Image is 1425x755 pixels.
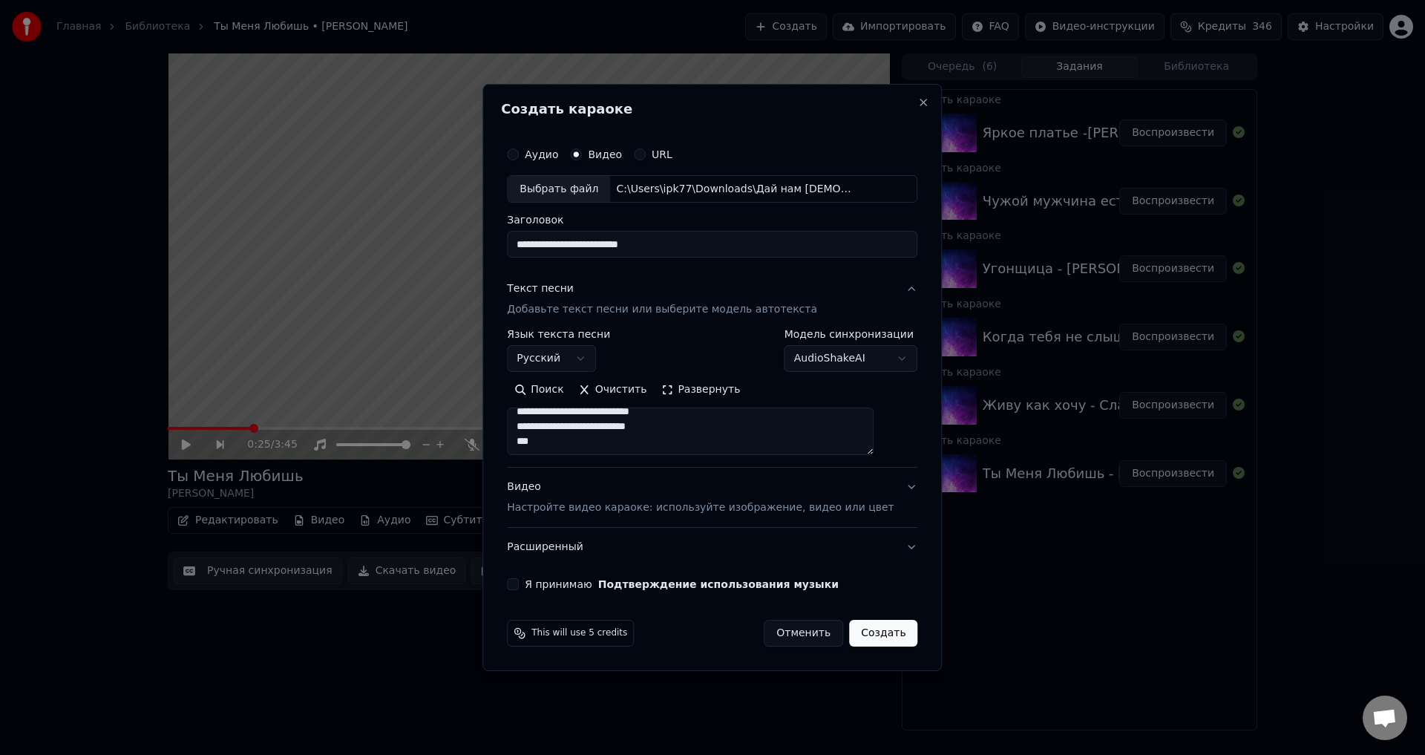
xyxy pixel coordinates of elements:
[784,330,918,340] label: Модель синхронизации
[507,379,571,402] button: Поиск
[508,176,610,203] div: Выбрать файл
[588,149,622,160] label: Видео
[507,215,917,226] label: Заголовок
[507,480,894,516] div: Видео
[507,500,894,515] p: Настройте видео караоке: используйте изображение, видео или цвет
[531,627,627,639] span: This will use 5 credits
[654,379,747,402] button: Развернуть
[507,270,917,330] button: Текст песниДобавьте текст песни или выберите модель автотекста
[507,528,917,566] button: Расширенный
[507,282,574,297] div: Текст песни
[652,149,672,160] label: URL
[571,379,655,402] button: Очистить
[507,330,917,468] div: Текст песниДобавьте текст песни или выберите модель автотекста
[598,579,839,589] button: Я принимаю
[501,102,923,116] h2: Создать караоке
[507,468,917,528] button: ВидеоНастройте видео караоке: используйте изображение, видео или цвет
[610,182,862,197] div: C:\Users\ipk77\Downloads\Дай нам [DEMOGRAPHIC_DATA] - [PERSON_NAME].mp4
[507,330,610,340] label: Язык текста песни
[525,149,558,160] label: Аудио
[849,620,917,647] button: Создать
[507,303,817,318] p: Добавьте текст песни или выберите модель автотекста
[764,620,843,647] button: Отменить
[525,579,839,589] label: Я принимаю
